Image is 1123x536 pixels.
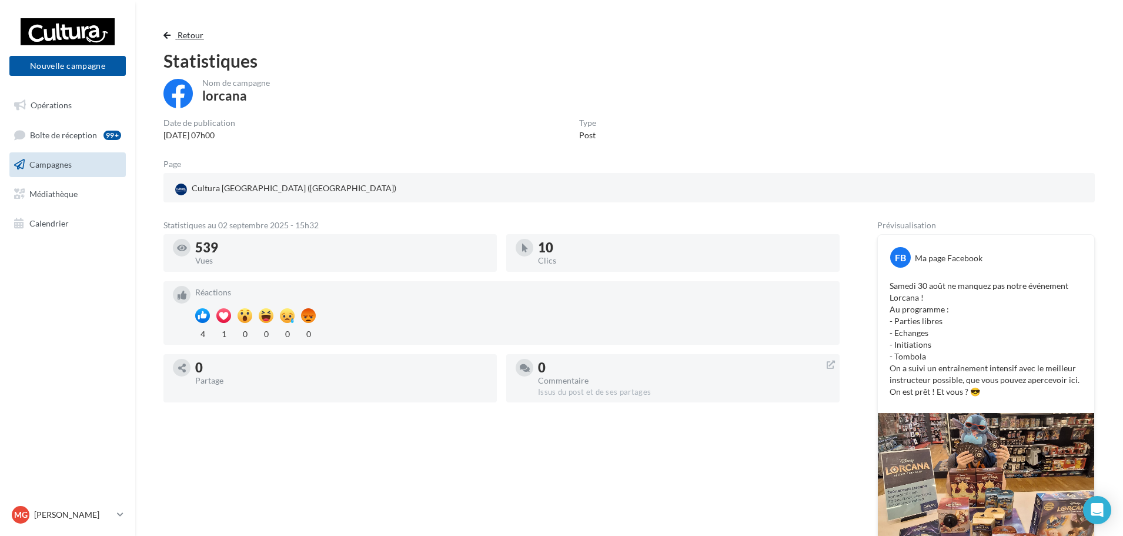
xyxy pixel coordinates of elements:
div: Réactions [195,288,830,297]
div: 0 [280,326,295,340]
span: Opérations [31,100,72,110]
div: 539 [195,241,487,254]
button: Retour [163,28,209,42]
span: Retour [178,30,204,40]
p: Samedi 30 août ne manquez pas notre événement Lorcana ! Au programme : - Parties libres - Echange... [890,280,1082,398]
span: Campagnes [29,159,72,169]
div: 0 [301,326,316,340]
div: 0 [538,361,830,374]
div: 4 [195,326,210,340]
span: Médiathèque [29,189,78,199]
a: Cultura [GEOGRAPHIC_DATA] ([GEOGRAPHIC_DATA]) [173,180,477,198]
a: Campagnes [7,152,128,177]
span: MG [14,509,28,521]
a: Opérations [7,93,128,118]
div: 0 [238,326,252,340]
div: Prévisualisation [877,221,1095,229]
div: 1 [216,326,231,340]
div: 10 [538,241,830,254]
div: Cultura [GEOGRAPHIC_DATA] ([GEOGRAPHIC_DATA]) [173,180,399,198]
div: FB [890,247,911,268]
div: [DATE] 07h00 [163,129,235,141]
button: Nouvelle campagne [9,56,126,76]
div: Page [163,160,190,168]
div: 0 [195,361,487,374]
p: [PERSON_NAME] [34,509,112,521]
div: Partage [195,377,487,385]
div: Clics [538,257,830,265]
div: Open Intercom Messenger [1083,496,1111,524]
div: lorcana [202,89,247,102]
div: Type [579,119,596,127]
div: 99+ [103,131,121,140]
a: Médiathèque [7,182,128,207]
div: Vues [195,257,487,265]
div: Issus du post et de ses partages [538,387,830,398]
div: Statistiques [163,52,1095,69]
a: MG [PERSON_NAME] [9,504,126,526]
div: Post [579,129,596,141]
span: Calendrier [29,218,69,228]
div: 0 [259,326,273,340]
a: Calendrier [7,211,128,236]
span: Boîte de réception [30,129,97,139]
div: Nom de campagne [202,79,270,87]
div: Date de publication [163,119,235,127]
div: Commentaire [538,377,830,385]
div: Statistiques au 02 septembre 2025 - 15h32 [163,221,840,229]
div: Ma page Facebook [915,252,982,264]
a: Boîte de réception99+ [7,122,128,148]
